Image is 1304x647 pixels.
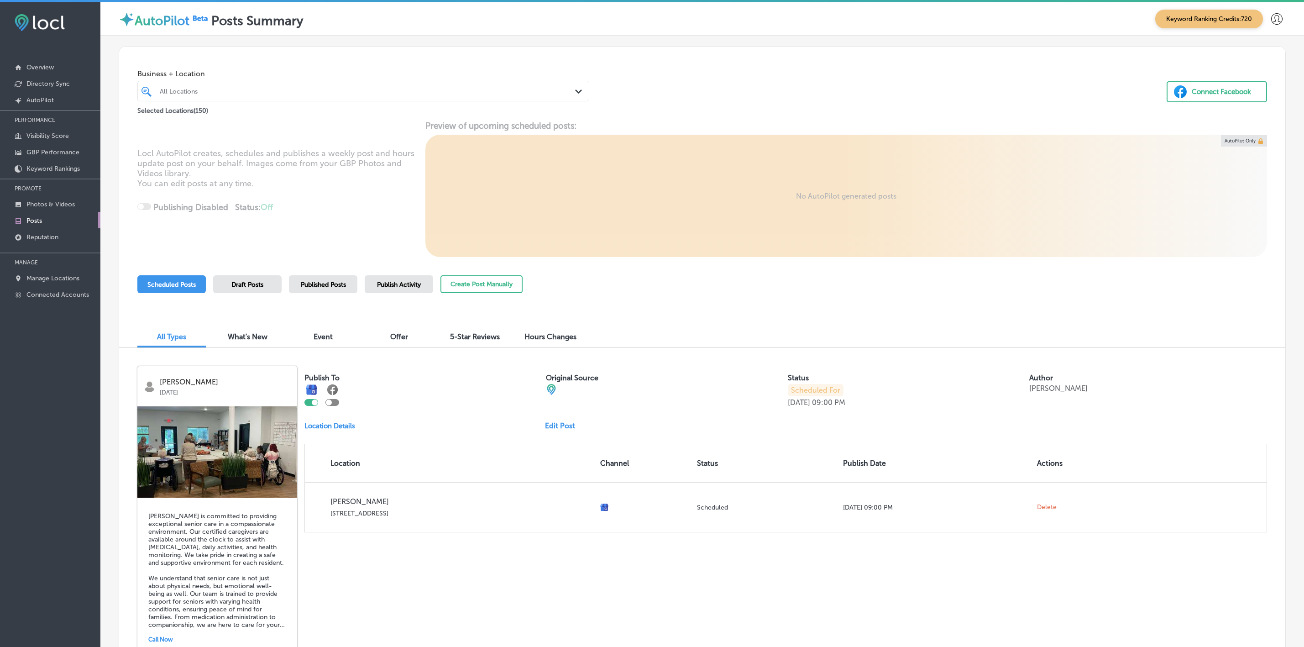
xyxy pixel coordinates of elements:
div: All Locations [160,87,576,95]
p: Overview [26,63,54,71]
label: Original Source [546,373,598,382]
p: Scheduled [697,504,835,511]
span: Business + Location [137,69,589,78]
th: Channel [597,444,694,482]
label: Publish To [304,373,340,382]
img: autopilot-icon [119,11,135,27]
label: Posts Summary [211,13,303,28]
th: Location [305,444,597,482]
label: AutoPilot [135,13,189,28]
p: Connected Accounts [26,291,89,299]
th: Status [693,444,839,482]
p: Keyword Rankings [26,165,80,173]
p: Photos & Videos [26,200,75,208]
p: Location Details [304,422,355,430]
span: Draft Posts [231,281,263,289]
img: cba84b02adce74ede1fb4a8549a95eca.png [546,384,557,395]
p: [STREET_ADDRESS] [330,510,593,517]
span: Delete [1037,503,1057,511]
button: Create Post Manually [440,275,523,293]
span: 5-Star Reviews [450,332,500,341]
p: GBP Performance [26,148,79,156]
span: Publish Activity [377,281,421,289]
h5: [PERSON_NAME] is committed to providing exceptional senior care in a compassionate environment. O... [148,512,286,629]
th: Publish Date [839,444,1034,482]
p: Directory Sync [26,80,70,88]
p: [PERSON_NAME] [160,378,291,386]
p: [DATE] [788,398,810,407]
span: Keyword Ranking Credits: 720 [1155,10,1263,28]
a: Edit Post [545,421,582,430]
th: Actions [1033,444,1111,482]
p: Manage Locations [26,274,79,282]
img: c6c5b161-ac6d-4730-8f23-367db325b52e520294704_122131317986826258_2597927540279940253_n.jpg [137,406,297,498]
p: AutoPilot [26,96,54,104]
p: [DATE] [160,386,291,396]
span: What's New [228,332,267,341]
button: Connect Facebook [1167,81,1267,102]
p: Visibility Score [26,132,69,140]
span: Hours Changes [524,332,576,341]
span: Event [314,332,333,341]
span: Scheduled Posts [147,281,196,289]
p: [DATE] 09:00 PM [843,504,1030,511]
img: logo [144,381,155,392]
img: fda3e92497d09a02dc62c9cd864e3231.png [15,14,65,31]
p: 09:00 PM [812,398,845,407]
p: Selected Locations ( 150 ) [137,103,208,115]
label: Status [788,373,809,382]
p: [PERSON_NAME] [330,497,593,506]
div: Connect Facebook [1192,85,1251,99]
p: Posts [26,217,42,225]
label: Author [1029,373,1053,382]
span: Published Posts [301,281,346,289]
span: All Types [157,332,186,341]
p: Scheduled For [788,384,843,396]
img: Beta [189,13,211,23]
p: [PERSON_NAME] [1029,384,1088,393]
p: Reputation [26,233,58,241]
span: Offer [390,332,408,341]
